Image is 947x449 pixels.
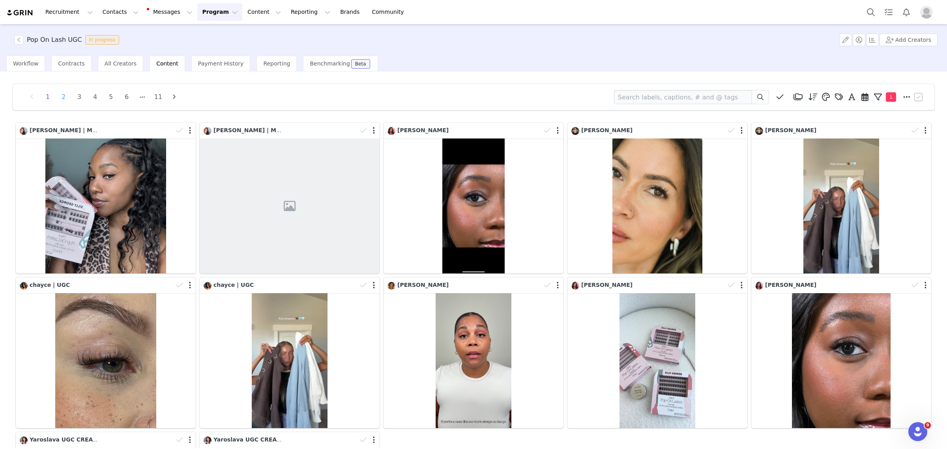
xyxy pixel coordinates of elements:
span: Contracts [58,60,85,67]
button: Notifications [898,3,915,21]
span: Reporting [263,60,290,67]
span: [PERSON_NAME] [397,282,449,288]
li: 3 [73,92,85,103]
button: Contacts [98,3,143,21]
button: Profile [915,6,941,19]
img: c59f24ec-2e0a-45f0-830b-7401c422f89b.jpg [20,127,28,135]
span: [PERSON_NAME] | Miami Influencer | Entrepreneur | UGC Creator [30,127,231,133]
h3: Pop On Lash UGC [27,35,82,45]
span: Content [156,60,178,67]
img: 3ed2d2f4-6136-4d62-b501-8156eb0e7f0e--s.jpg [387,282,395,290]
a: Community [367,3,412,21]
li: 5 [105,92,117,103]
img: aa0be337-e594-4409-9109-866fbfbb8088--s.jpg [571,282,579,290]
span: 9 [925,422,931,428]
img: grin logo [6,9,34,17]
button: Content [243,3,286,21]
li: 1 [42,92,54,103]
span: chayce | UGC [30,282,70,288]
li: 4 [89,92,101,103]
img: 014b9a09-44d0-4a03-a5d6-189bfe4e0462--s.jpg [20,436,28,444]
li: 6 [121,92,133,103]
button: Program [197,3,242,21]
a: Tasks [880,3,897,21]
span: [PERSON_NAME] [765,282,816,288]
span: Payment History [198,60,244,67]
span: In progress [85,35,120,45]
button: Recruitment [41,3,97,21]
li: 11 [152,92,164,103]
img: c59f24ec-2e0a-45f0-830b-7401c422f89b.jpg [204,127,211,135]
span: 1 [886,92,896,102]
button: Add Creators [880,34,938,46]
img: aa0be337-e594-4409-9109-866fbfbb8088--s.jpg [755,282,763,290]
span: [PERSON_NAME] [581,127,633,133]
div: Beta [355,62,366,66]
button: Messages [144,3,197,21]
span: [PERSON_NAME] [397,127,449,133]
li: 2 [58,92,69,103]
img: 014b9a09-44d0-4a03-a5d6-189bfe4e0462--s.jpg [204,436,211,444]
span: Workflow [13,60,38,67]
img: 8a20afdf-c16a-44ba-8702-bc9cef2b6da7--s.jpg [755,127,763,135]
span: All Creators [105,60,137,67]
img: 3afedc9c-aa8b-4bd8-91d7-b2fd0fd8735a--s.jpg [204,282,211,290]
span: [PERSON_NAME] [765,127,816,133]
span: [object Object] [14,35,122,45]
span: [PERSON_NAME] [581,282,633,288]
span: Benchmarking [310,60,350,67]
button: Search [862,3,880,21]
img: aa0be337-e594-4409-9109-866fbfbb8088--s.jpg [387,127,395,135]
img: 3afedc9c-aa8b-4bd8-91d7-b2fd0fd8735a--s.jpg [20,282,28,290]
img: 8a20afdf-c16a-44ba-8702-bc9cef2b6da7--s.jpg [571,127,579,135]
a: Brands [335,3,367,21]
span: chayce | UGC [213,282,254,288]
span: Yaroslava UGC CREATOR [213,436,289,443]
iframe: Intercom live chat [908,422,927,441]
input: Search labels, captions, # and @ tags [614,90,752,104]
button: 1 [872,91,900,103]
img: placeholder-profile.jpg [920,6,933,19]
span: Yaroslava UGC CREATOR [30,436,105,443]
span: [PERSON_NAME] | Miami Influencer | Entrepreneur | UGC Creator [213,127,415,133]
button: Reporting [286,3,335,21]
